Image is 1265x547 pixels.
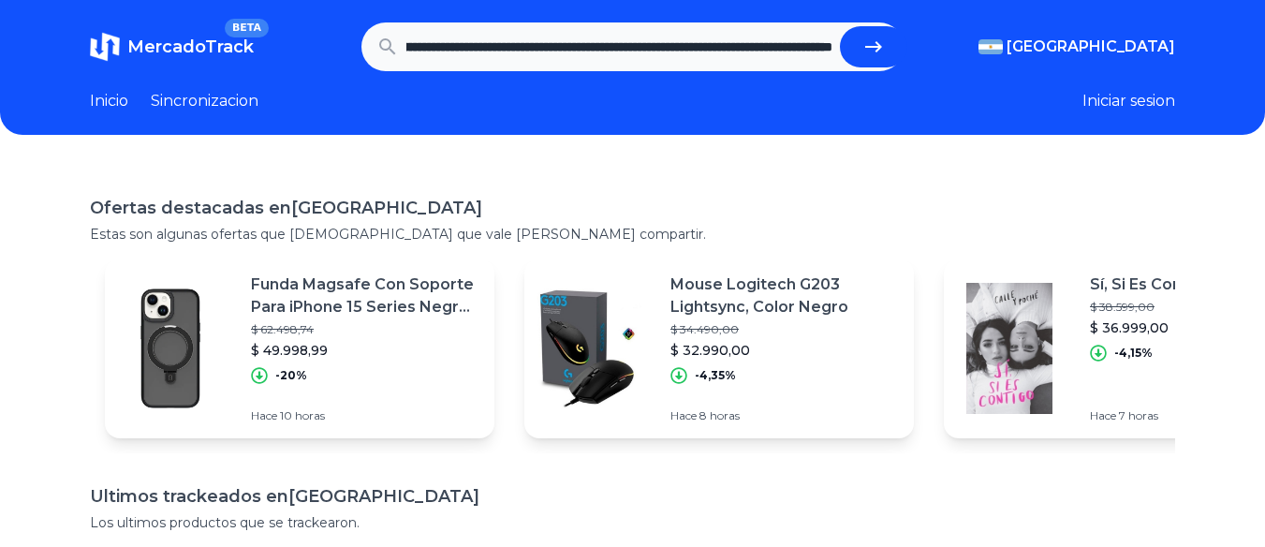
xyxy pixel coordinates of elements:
[1114,346,1153,361] p: -4,15%
[251,273,479,318] p: Funda Magsafe Con Soporte Para iPhone 15 Series Negro Mate
[90,32,254,62] a: MercadoTrackBETA
[225,19,269,37] span: BETA
[251,341,479,360] p: $ 49.998,99
[127,37,254,57] span: MercadoTrack
[1090,408,1213,423] p: Hace 7 horas
[90,90,128,112] a: Inicio
[670,322,899,337] p: $ 34.490,00
[275,368,307,383] p: -20%
[251,322,479,337] p: $ 62.498,74
[90,513,1175,532] p: Los ultimos productos que se trackearon.
[944,283,1075,414] img: Featured image
[670,408,899,423] p: Hace 8 horas
[1090,318,1213,337] p: $ 36.999,00
[105,259,494,438] a: Featured imageFunda Magsafe Con Soporte Para iPhone 15 Series Negro Mate$ 62.498,74$ 49.998,99-20...
[695,368,736,383] p: -4,35%
[978,39,1003,54] img: Argentina
[1082,90,1175,112] button: Iniciar sesion
[105,283,236,414] img: Featured image
[90,32,120,62] img: MercadoTrack
[90,483,1175,510] h1: Ultimos trackeados en [GEOGRAPHIC_DATA]
[1090,273,1213,296] p: Sí, Si Es Contigo
[151,90,258,112] a: Sincronizacion
[524,283,655,414] img: Featured image
[90,195,1175,221] h1: Ofertas destacadas en [GEOGRAPHIC_DATA]
[978,36,1175,58] button: [GEOGRAPHIC_DATA]
[524,259,914,438] a: Featured imageMouse Logitech G203 Lightsync, Color Negro$ 34.490,00$ 32.990,00-4,35%Hace 8 horas
[251,408,479,423] p: Hace 10 horas
[1090,300,1213,315] p: $ 38.599,00
[670,341,899,360] p: $ 32.990,00
[90,225,1175,244] p: Estas son algunas ofertas que [DEMOGRAPHIC_DATA] que vale [PERSON_NAME] compartir.
[1007,36,1175,58] span: [GEOGRAPHIC_DATA]
[670,273,899,318] p: Mouse Logitech G203 Lightsync, Color Negro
